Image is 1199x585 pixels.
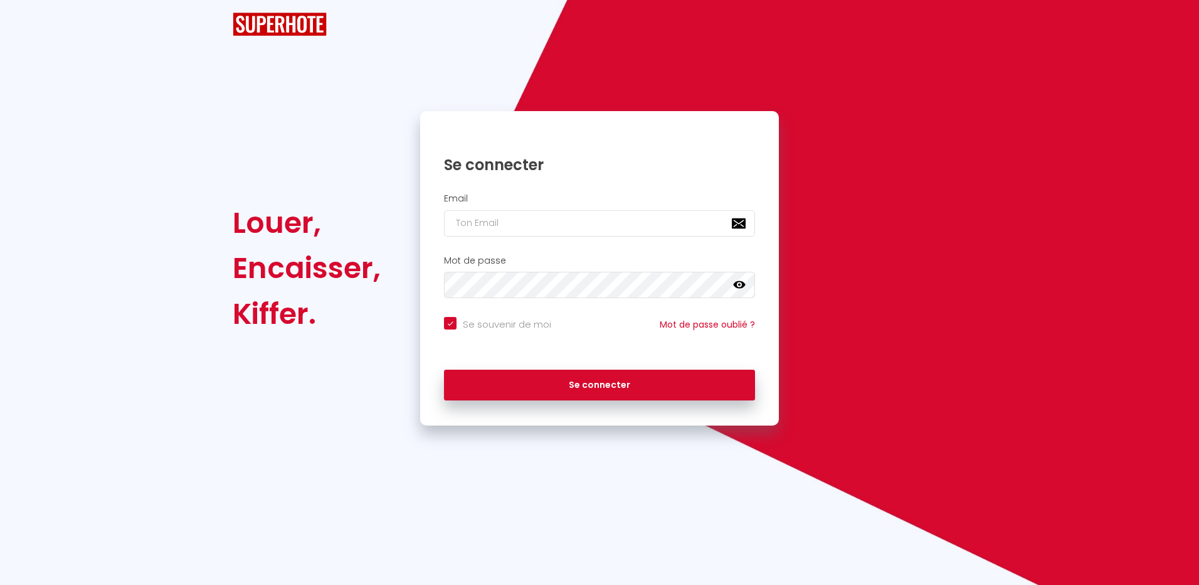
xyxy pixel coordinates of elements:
[233,13,327,36] img: SuperHote logo
[444,193,755,204] h2: Email
[444,210,755,237] input: Ton Email
[233,200,381,245] div: Louer,
[444,370,755,401] button: Se connecter
[444,255,755,266] h2: Mot de passe
[233,245,381,291] div: Encaisser,
[444,155,755,174] h1: Se connecter
[233,291,381,336] div: Kiffer.
[660,318,755,331] a: Mot de passe oublié ?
